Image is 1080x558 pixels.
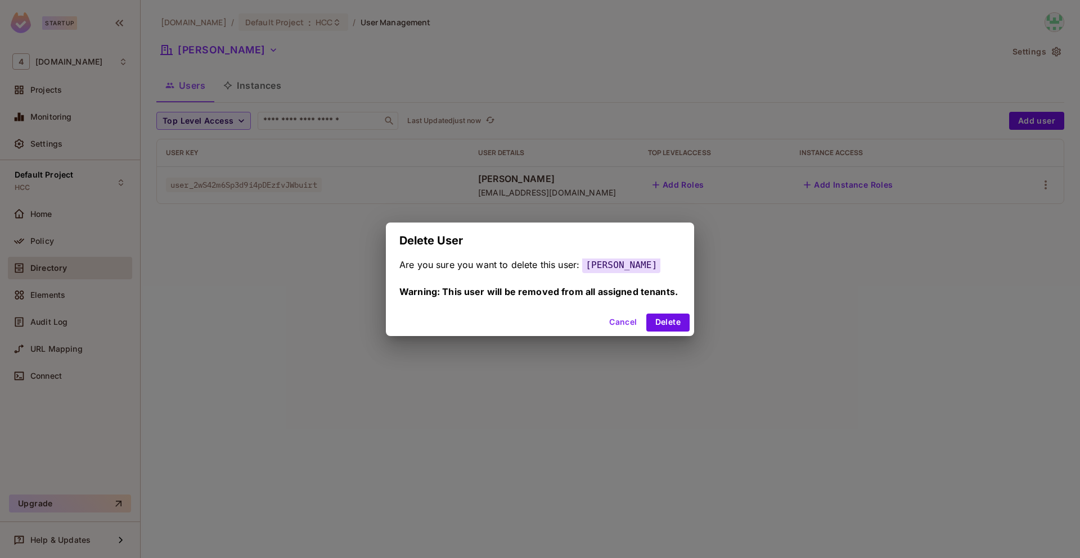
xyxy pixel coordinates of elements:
h2: Delete User [386,223,694,258]
button: Delete [646,314,690,332]
span: Warning: This user will be removed from all assigned tenants. [399,286,678,297]
span: [PERSON_NAME] [582,257,660,273]
span: Are you sure you want to delete this user: [399,259,579,270]
button: Cancel [605,314,641,332]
